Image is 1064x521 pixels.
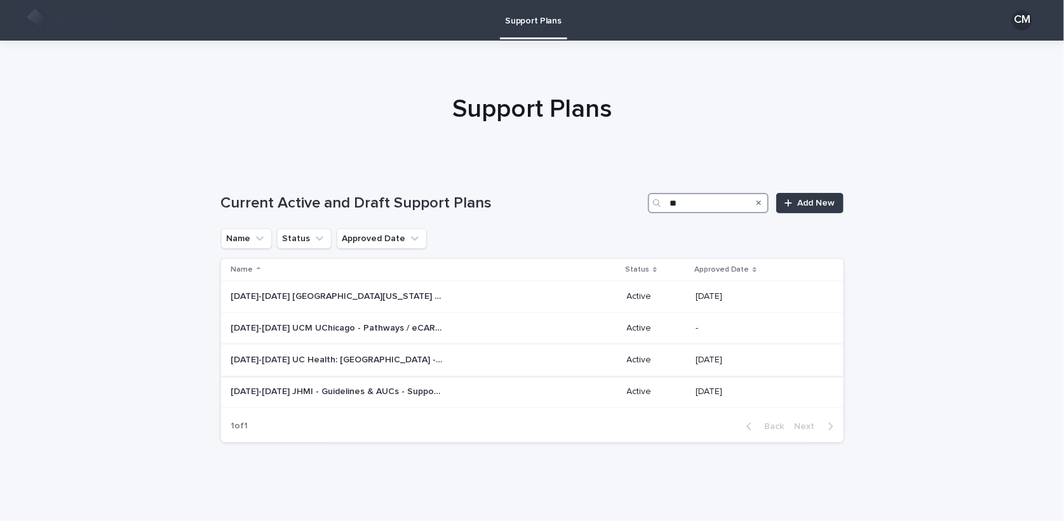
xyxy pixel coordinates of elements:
div: CM [1012,10,1032,30]
tr: [DATE]-[DATE] JHMI - Guidelines & AUCs - Support Plan[DATE]-[DATE] JHMI - Guidelines & AUCs - Sup... [221,376,844,407]
button: Next [790,421,844,432]
p: [DATE] [696,291,823,302]
button: Status [277,228,332,249]
p: [DATE] [696,386,823,397]
tr: [DATE]-[DATE] UC Health: [GEOGRAPHIC_DATA] - eCART & Pathways Support Plan[DATE]-[DATE] UC Health... [221,344,844,376]
p: [DATE] [696,355,823,366]
img: rNSpQomLS8ycbp4QOAEJ [25,8,109,33]
p: 2024-2025 UC Health: University of Cincinnati - eCART & Pathways Support Plan [231,352,445,366]
p: Name [231,263,253,277]
tr: [DATE]-[DATE] UCM UChicago - Pathways / eCART - Support Plan (UCM)[DATE]-[DATE] UCM UChicago - Pa... [221,313,844,345]
button: Name [221,228,272,249]
p: Active [627,291,685,302]
button: Approved Date [337,228,427,249]
a: Add New [776,193,843,213]
span: Add New [798,199,835,208]
p: - [696,323,823,334]
button: Back [736,421,790,432]
span: Back [757,422,785,431]
p: 2021-2022 UCH Univ of Colorado - Pathways / Braden / SURPAS - Support Plan (UCH) [231,289,445,302]
span: Next [795,422,823,431]
p: Approved Date [694,263,750,277]
p: Status [626,263,650,277]
input: Search [648,193,769,213]
p: Active [627,323,685,334]
h1: Support Plans [221,94,844,124]
p: [DATE]-[DATE] JHMI - Guidelines & AUCs - Support Plan [231,384,445,397]
p: 2021-2022 UCM UChicago - Pathways / eCART - Support Plan (UCM) [231,320,445,334]
tr: [DATE]-[DATE] [GEOGRAPHIC_DATA][US_STATE] - Pathways / [PERSON_NAME] / SURPAS - Support Plan (UCH... [221,281,844,313]
p: Active [627,386,685,397]
p: 1 of 1 [221,411,259,442]
h1: Current Active and Draft Support Plans [221,194,643,213]
p: Active [627,355,685,366]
